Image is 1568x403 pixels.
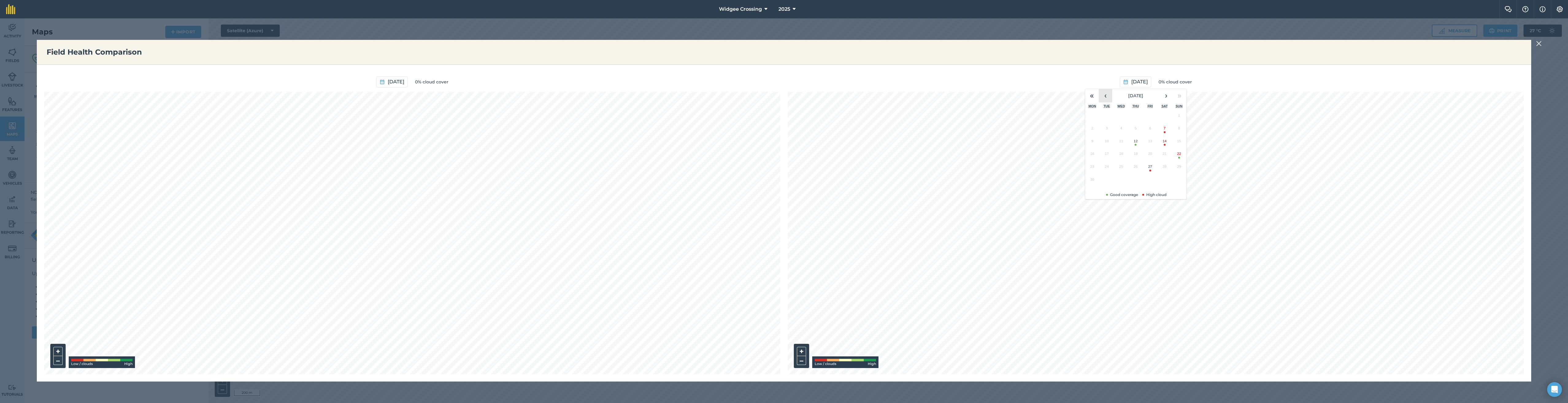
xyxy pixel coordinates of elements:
[1173,89,1186,102] button: »
[1505,6,1512,12] img: Two speech bubbles overlapping with the left bubble in the forefront
[1143,149,1157,162] button: 20 June 2025
[53,347,63,356] button: +
[815,361,836,367] span: Low / clouds
[1114,149,1128,162] button: 18 June 2025
[1100,149,1114,162] button: 17 June 2025
[1105,192,1138,197] span: Good coverage
[719,6,762,13] span: Widgee Crossing
[1128,93,1143,98] span: [DATE]
[1128,123,1143,136] button: 5 June 2025
[1099,89,1112,102] button: ‹
[1157,123,1172,136] button: 7 June 2025
[1172,110,1186,123] button: 1 June 2025
[1547,382,1562,397] div: Open Intercom Messenger
[124,361,133,367] span: High
[1143,162,1157,175] button: 27 June 2025
[1536,40,1542,47] img: svg+xml;base64,PHN2ZyB4bWxucz0iaHR0cDovL3d3dy53My5vcmcvMjAwMC9zdmciIHdpZHRoPSIyMiIgaGVpZ2h0PSIzMC...
[1100,162,1114,175] button: 24 June 2025
[1128,162,1143,175] button: 26 June 2025
[415,79,448,85] span: 0% cloud cover
[1141,192,1166,197] span: High cloud
[47,47,1521,57] h3: Field Health Comparison
[1132,104,1139,108] abbr: Thursday
[1172,123,1186,136] button: 8 June 2025
[1522,6,1529,12] img: A question mark icon
[1147,104,1153,108] abbr: Friday
[1104,104,1110,108] abbr: Tuesday
[1112,89,1159,102] button: [DATE]
[1085,89,1099,102] button: «
[71,361,93,367] span: Low / clouds
[1539,6,1546,13] img: svg+xml;base64,PHN2ZyB4bWxucz0iaHR0cDovL3d3dy53My5vcmcvMjAwMC9zdmciIHdpZHRoPSIxNyIgaGVpZ2h0PSIxNy...
[1085,162,1100,175] button: 23 June 2025
[1085,136,1100,149] button: 9 June 2025
[1120,76,1151,87] button: [DATE]
[1556,6,1563,12] img: A cog icon
[1114,123,1128,136] button: 4 June 2025
[1143,136,1157,149] button: 13 June 2025
[797,347,806,356] button: +
[1159,89,1173,102] button: ›
[1157,136,1172,149] button: 14 June 2025
[1085,175,1100,187] button: 30 June 2025
[1128,136,1143,149] button: 12 June 2025
[1114,136,1128,149] button: 11 June 2025
[797,356,806,365] button: –
[1085,123,1100,136] button: 2 June 2025
[388,78,404,86] span: [DATE]
[1089,104,1096,108] abbr: Monday
[1143,123,1157,136] button: 6 June 2025
[376,76,408,87] button: [DATE]
[1100,136,1114,149] button: 10 June 2025
[1176,104,1182,108] abbr: Sunday
[1114,162,1128,175] button: 25 June 2025
[1157,162,1172,175] button: 28 June 2025
[1085,149,1100,162] button: 16 June 2025
[1117,104,1125,108] abbr: Wednesday
[868,361,876,367] span: High
[53,356,63,365] button: –
[6,4,15,14] img: fieldmargin Logo
[1162,104,1168,108] abbr: Saturday
[1100,123,1114,136] button: 3 June 2025
[1131,78,1148,86] span: [DATE]
[1128,149,1143,162] button: 19 June 2025
[778,6,790,13] span: 2025
[1172,136,1186,149] button: 15 June 2025
[1157,149,1172,162] button: 21 June 2025
[1172,149,1186,162] button: 22 June 2025
[1172,162,1186,175] button: 29 June 2025
[1159,79,1192,85] span: 0% cloud cover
